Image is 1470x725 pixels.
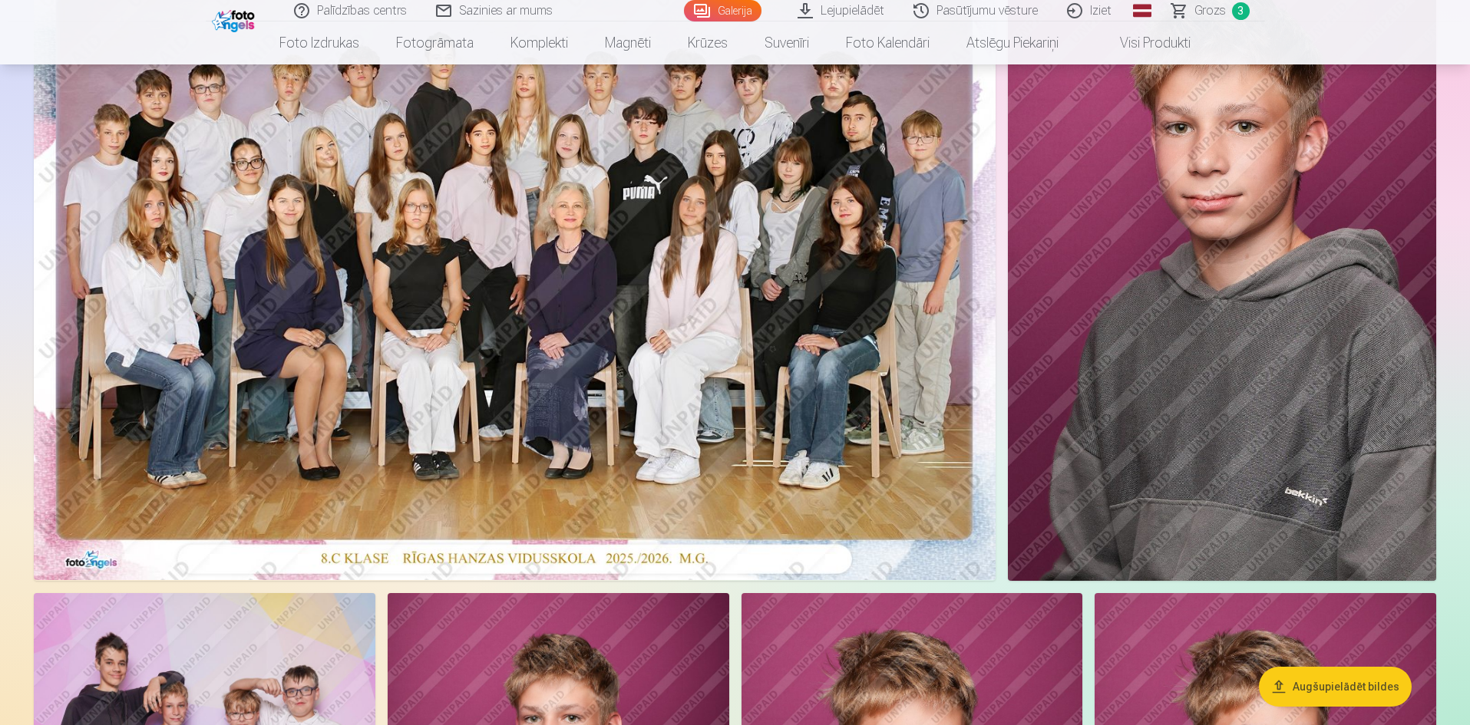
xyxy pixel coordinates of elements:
a: Visi produkti [1077,21,1209,64]
span: 3 [1232,2,1250,20]
span: Grozs [1194,2,1226,20]
a: Krūzes [669,21,746,64]
a: Atslēgu piekariņi [948,21,1077,64]
a: Komplekti [492,21,586,64]
a: Foto kalendāri [827,21,948,64]
a: Magnēti [586,21,669,64]
a: Suvenīri [746,21,827,64]
a: Fotogrāmata [378,21,492,64]
a: Foto izdrukas [261,21,378,64]
img: /fa1 [212,6,259,32]
button: Augšupielādēt bildes [1259,667,1412,707]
